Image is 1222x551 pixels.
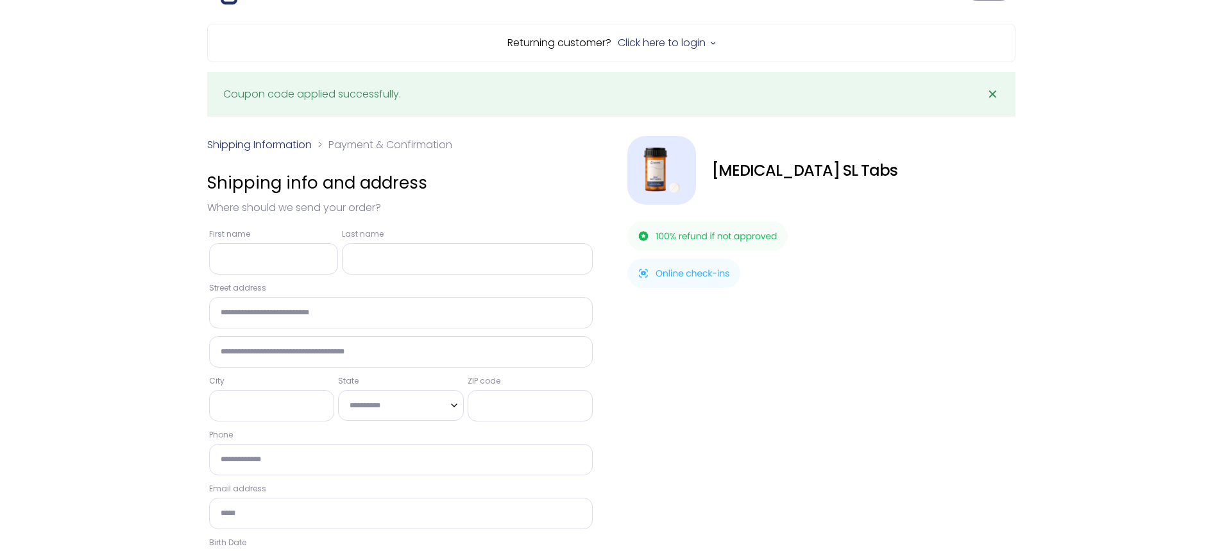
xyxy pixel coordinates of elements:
img: Sermorelin SL Tabs [627,136,696,205]
label: First name [209,228,339,240]
span: > [318,137,323,152]
div: Returning customer? [207,24,1015,62]
p: Where should we send your order? [207,199,595,217]
label: Phone [209,429,593,441]
label: Birth Date [209,537,593,548]
a: Click here to login [618,34,706,52]
label: Email address [209,483,593,495]
label: Street address [209,282,593,294]
span: ✕ [987,85,998,103]
div: [MEDICAL_DATA] SL Tabs [711,162,1015,180]
img: Online check-ins [627,259,740,288]
a: ✕ [980,81,1006,107]
label: State [338,375,464,387]
label: City [209,375,335,387]
h3: Shipping info and address [207,167,595,199]
label: ZIP code [468,375,593,387]
img: 100% refund if not approved [627,221,788,251]
a: Shipping Information [207,137,312,152]
label: Last name [342,228,593,240]
span: Payment & Confirmation [328,137,452,152]
div: Coupon code applied successfully. [223,85,401,103]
